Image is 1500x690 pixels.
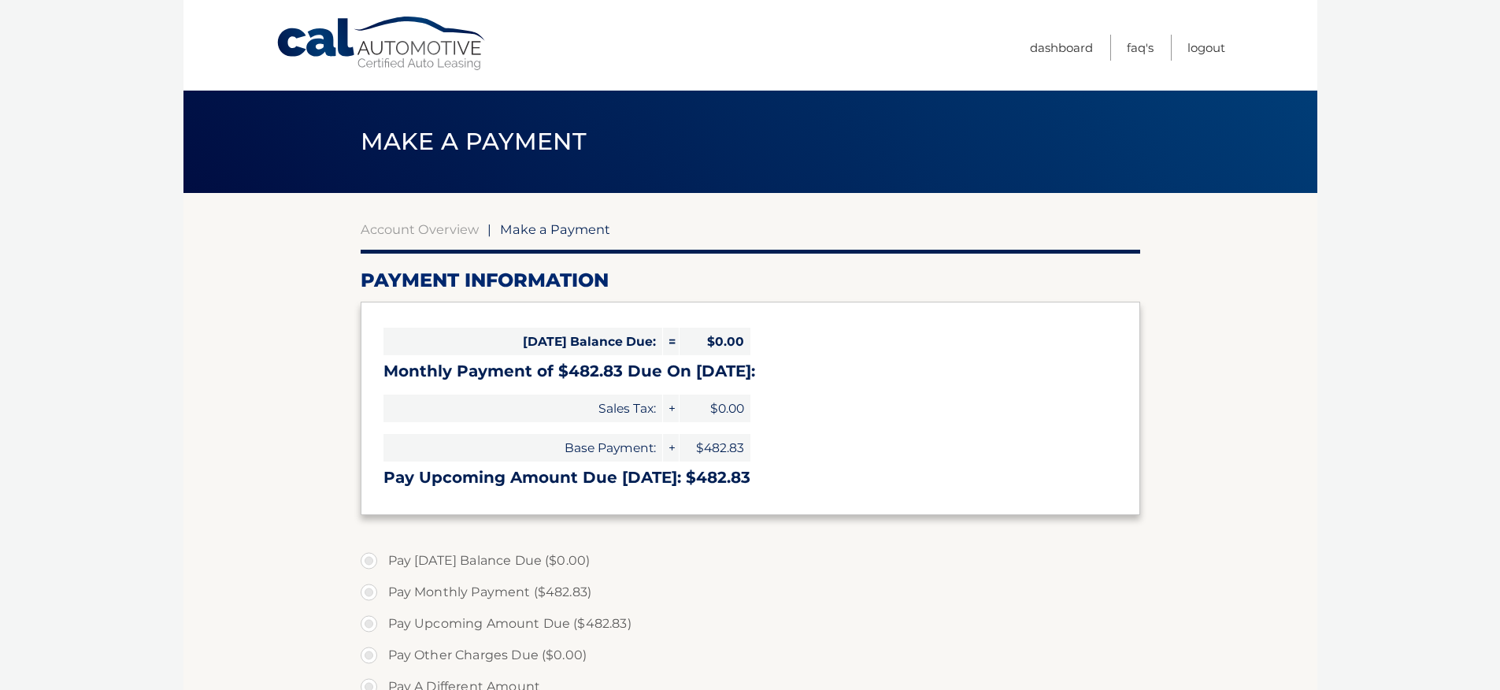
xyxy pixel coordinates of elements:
span: + [663,434,679,462]
label: Pay Upcoming Amount Due ($482.83) [361,608,1140,640]
label: Pay Monthly Payment ($482.83) [361,577,1140,608]
span: $0.00 [680,328,750,355]
a: FAQ's [1127,35,1154,61]
h3: Pay Upcoming Amount Due [DATE]: $482.83 [383,468,1117,488]
span: Sales Tax: [383,395,662,422]
a: Logout [1187,35,1225,61]
span: Make a Payment [500,221,610,237]
span: $0.00 [680,395,750,422]
a: Cal Automotive [276,16,488,72]
label: Pay [DATE] Balance Due ($0.00) [361,545,1140,577]
span: + [663,395,679,422]
span: Make a Payment [361,127,587,156]
h2: Payment Information [361,269,1140,292]
span: = [663,328,679,355]
span: [DATE] Balance Due: [383,328,662,355]
span: Base Payment: [383,434,662,462]
h3: Monthly Payment of $482.83 Due On [DATE]: [383,362,1117,381]
a: Dashboard [1030,35,1093,61]
span: | [487,221,491,237]
a: Account Overview [361,221,479,237]
span: $482.83 [680,434,750,462]
label: Pay Other Charges Due ($0.00) [361,640,1140,671]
